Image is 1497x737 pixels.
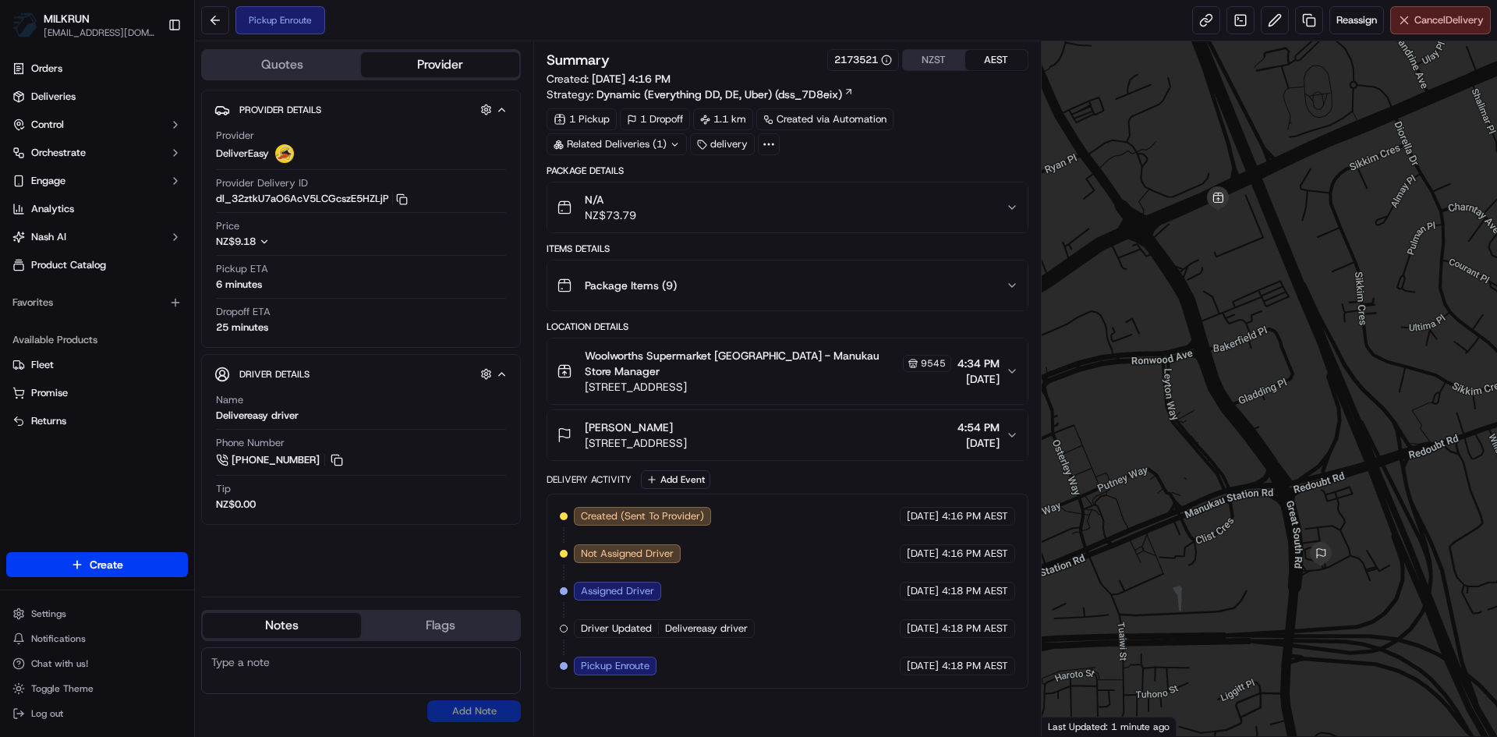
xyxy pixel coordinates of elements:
button: Engage [6,168,188,193]
span: 4:16 PM AEST [942,509,1008,523]
button: Control [6,112,188,137]
span: Delivereasy driver [665,622,748,636]
span: Not Assigned Driver [581,547,674,561]
span: Promise [31,386,68,400]
button: Quotes [203,52,361,77]
a: Deliveries [6,84,188,109]
button: Provider Details [214,97,508,122]
button: Driver Details [214,361,508,387]
div: 6 minutes [216,278,262,292]
div: Strategy: [547,87,854,102]
span: [STREET_ADDRESS] [585,435,687,451]
span: Dropoff ETA [216,305,271,319]
span: [DATE] 4:16 PM [592,72,671,86]
button: Fleet [6,353,188,377]
span: Package Items ( 9 ) [585,278,677,293]
button: NZST [903,50,965,70]
h3: Summary [547,53,610,67]
span: [DATE] [907,547,939,561]
button: 2173521 [834,53,892,67]
div: 1 Pickup [547,108,617,130]
div: Related Deliveries (1) [547,133,687,155]
span: Name [216,393,243,407]
span: MILKRUN [44,11,90,27]
span: 4:18 PM AEST [942,622,1008,636]
button: Woolworths Supermarket [GEOGRAPHIC_DATA] - Manukau Store Manager9545[STREET_ADDRESS]4:34 PM[DATE] [547,338,1027,404]
span: Create [90,557,123,572]
span: Provider [216,129,254,143]
span: Settings [31,608,66,620]
div: Available Products [6,328,188,353]
button: Flags [361,613,519,638]
button: NZ$9.18 [216,235,353,249]
span: 9545 [921,357,946,370]
span: Dynamic (Everything DD, DE, Uber) (dss_7D8eix) [596,87,842,102]
button: Provider [361,52,519,77]
span: Woolworths Supermarket [GEOGRAPHIC_DATA] - Manukau Store Manager [585,348,899,379]
span: 4:18 PM AEST [942,659,1008,673]
span: Tip [216,482,231,496]
div: NZ$0.00 [216,498,256,512]
button: N/ANZ$73.79 [547,182,1027,232]
button: [PERSON_NAME][STREET_ADDRESS]4:54 PM[DATE] [547,410,1027,460]
span: Orders [31,62,62,76]
button: Promise [6,381,188,406]
span: Control [31,118,64,132]
button: Settings [6,603,188,625]
button: Orchestrate [6,140,188,165]
a: [PHONE_NUMBER] [216,452,345,469]
span: Provider Delivery ID [216,176,308,190]
span: Fleet [31,358,54,372]
span: Phone Number [216,436,285,450]
a: Fleet [12,358,182,372]
button: Toggle Theme [6,678,188,700]
span: Driver Details [239,368,310,381]
span: [DATE] [907,584,939,598]
button: Chat with us! [6,653,188,675]
button: Add Event [641,470,710,489]
button: [EMAIL_ADDRESS][DOMAIN_NAME] [44,27,155,39]
span: DeliverEasy [216,147,269,161]
button: Reassign [1329,6,1384,34]
button: Create [6,552,188,577]
span: Notifications [31,632,86,645]
a: Analytics [6,197,188,221]
span: 4:34 PM [957,356,1000,371]
span: 4:18 PM AEST [942,584,1008,598]
div: 1 Dropoff [620,108,690,130]
span: Pickup Enroute [581,659,649,673]
span: [STREET_ADDRESS] [585,379,950,395]
a: Promise [12,386,182,400]
div: Last Updated: 1 minute ago [1042,717,1177,736]
button: Log out [6,703,188,725]
span: NZ$9.18 [216,235,256,248]
span: Reassign [1336,13,1377,27]
button: AEST [965,50,1028,70]
span: Log out [31,707,63,720]
button: Nash AI [6,225,188,250]
span: Engage [31,174,65,188]
span: Nash AI [31,230,66,244]
img: delivereasy_logo.png [275,144,294,163]
span: Analytics [31,202,74,216]
span: Orchestrate [31,146,86,160]
a: Created via Automation [756,108,894,130]
div: Items Details [547,243,1028,255]
a: Returns [12,414,182,428]
img: MILKRUN [12,12,37,37]
span: Assigned Driver [581,584,654,598]
button: MILKRUNMILKRUN[EMAIL_ADDRESS][DOMAIN_NAME] [6,6,161,44]
span: 4:54 PM [957,420,1000,435]
span: N/A [585,192,636,207]
span: Driver Updated [581,622,652,636]
span: Provider Details [239,104,321,116]
a: Orders [6,56,188,81]
div: Location Details [547,321,1028,333]
div: Package Details [547,165,1028,177]
span: Chat with us! [31,657,88,670]
span: Cancel Delivery [1414,13,1484,27]
span: [DATE] [907,622,939,636]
